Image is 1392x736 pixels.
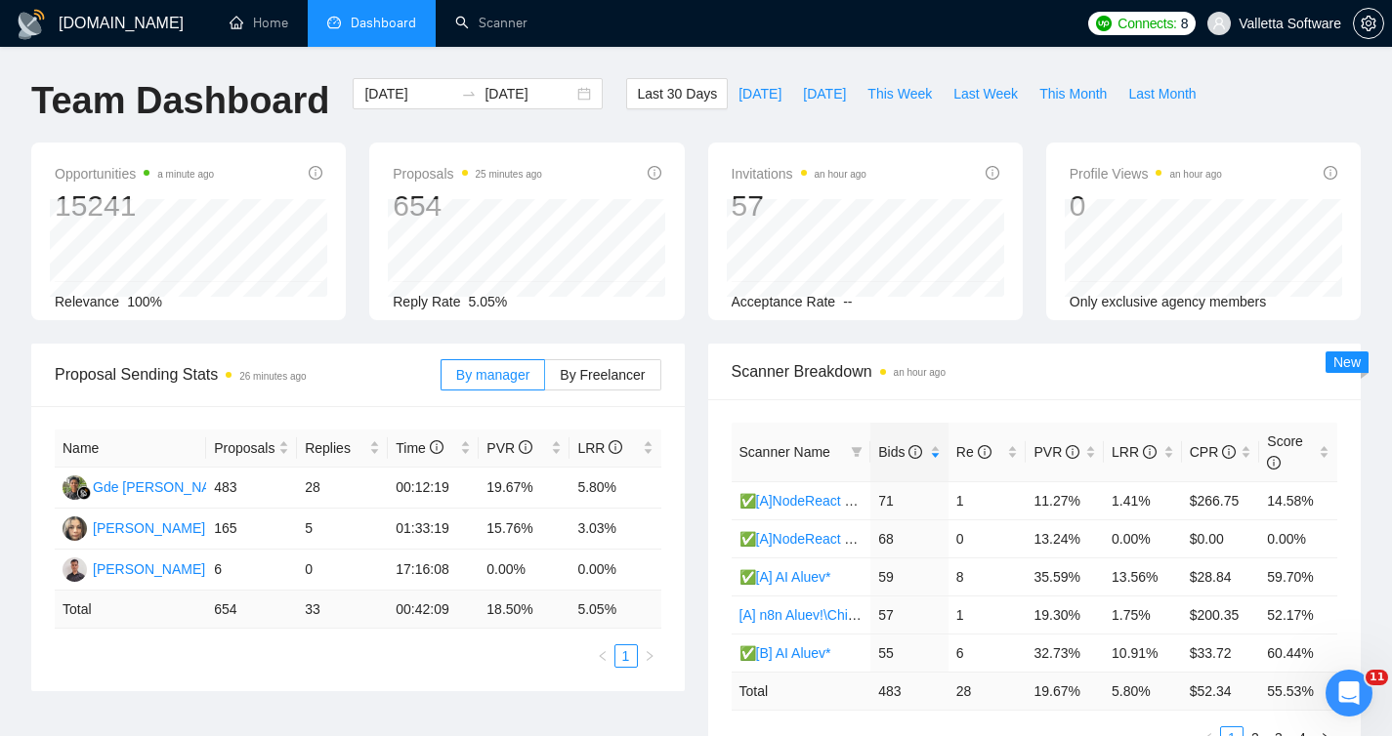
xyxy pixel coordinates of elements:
td: 57 [870,595,949,634]
span: info-circle [430,440,443,454]
li: Previous Page [591,644,614,668]
a: ✅[A] AI Aluev* [739,569,831,585]
span: 11 [1366,670,1388,685]
span: Scanner Name [739,444,830,460]
span: info-circle [978,445,991,459]
span: info-circle [1143,445,1157,459]
span: PVR [1033,444,1079,460]
button: Средство выбора эмодзи [62,587,77,602]
span: filter [851,446,863,458]
td: 13.24% [1026,519,1104,557]
span: This Week [867,83,932,104]
a: VS[PERSON_NAME] [63,519,205,535]
a: GKGde [PERSON_NAME] [63,478,235,494]
span: This Month [1039,83,1107,104]
span: Proposals [214,437,274,459]
span: PVR [486,440,532,456]
span: Connects: [1118,13,1176,34]
td: 0 [297,550,388,591]
td: 35.59% [1026,557,1104,595]
img: GK [63,475,87,500]
button: Last Week [943,78,1029,109]
span: Reply Rate [393,294,460,309]
button: Last Month [1118,78,1206,109]
input: Start date [364,83,453,104]
span: Last Month [1128,83,1196,104]
td: 52.17% [1259,595,1337,634]
span: 100% [127,294,162,309]
td: 00:12:19 [388,468,479,509]
a: MK[PERSON_NAME] [63,560,205,576]
td: 55.53 % [1259,672,1337,710]
span: info-circle [519,440,532,454]
span: Relevance [55,294,119,309]
th: Name [55,429,206,468]
span: info-circle [1066,445,1079,459]
td: 13.56% [1104,557,1182,595]
h1: Team Dashboard [31,78,329,124]
span: info-circle [1267,456,1281,470]
button: right [638,644,661,668]
div: - 1 month - $100 [31,215,305,234]
div: Закрыть [343,8,378,43]
button: Главная [306,8,343,45]
div: Gde [PERSON_NAME] [93,476,235,498]
span: -- [843,294,852,309]
time: an hour ago [894,367,946,378]
p: В сети последние 15 мин [95,24,265,44]
td: 19.67 % [1026,672,1104,710]
div: - 6 months - $540 [31,253,305,272]
div: To get started, your account connects via the Upwork API. You can either generate your own API ke... [31,301,305,396]
img: Profile image for Dima [56,11,87,42]
td: 1.41% [1104,481,1182,519]
span: Last Week [953,83,1018,104]
input: End date [485,83,573,104]
td: 1.75% [1104,595,1182,634]
span: Time [396,440,443,456]
span: swap-right [461,86,477,102]
div: 15241 [55,187,214,225]
span: info-circle [908,445,922,459]
span: Proposal Sending Stats [55,362,441,387]
span: Scanner Breakdown [732,359,1338,384]
span: info-circle [1324,166,1337,180]
span: By Freelancer [560,367,645,383]
td: 33 [297,591,388,629]
td: 8 [949,557,1027,595]
textarea: Ваше сообщение... [17,546,374,579]
td: $33.72 [1182,634,1260,672]
span: left [597,650,609,662]
span: info-circle [986,166,999,180]
td: 5 [297,509,388,550]
span: 8 [1181,13,1189,34]
img: upwork-logo.png [1096,16,1112,31]
button: This Month [1029,78,1118,109]
span: info-circle [609,440,622,454]
time: an hour ago [815,169,866,180]
a: [URL][DOMAIN_NAME] [66,503,219,518]
td: 59 [870,557,949,595]
td: 1 [949,481,1027,519]
td: 55 [870,634,949,672]
a: ✅[A]NodeReact Tulubaev [739,531,901,547]
span: Invitations [732,162,866,185]
td: Total [732,672,871,710]
td: 483 [206,468,297,509]
button: setting [1353,8,1384,39]
button: left [591,644,614,668]
span: LRR [577,440,622,456]
td: 0.00% [1104,519,1182,557]
td: $28.84 [1182,557,1260,595]
span: user [1212,17,1226,30]
td: $0.00 [1182,519,1260,557]
td: 5.80 % [1104,672,1182,710]
a: searchScanner [455,15,527,31]
button: This Week [857,78,943,109]
a: 1 [615,645,637,667]
a: ✅[A]NodeReact Zhivagin [739,493,897,509]
div: 0 [1070,187,1222,225]
time: 26 minutes ago [239,371,306,382]
span: Bids [878,444,922,460]
a: [A] n8n Aluev!\Chizhevskii [739,607,897,623]
span: setting [1354,16,1383,31]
